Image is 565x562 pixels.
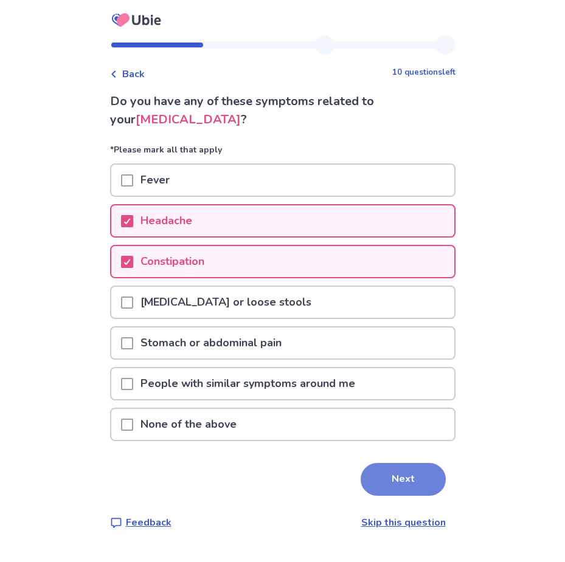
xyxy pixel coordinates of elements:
p: Constipation [133,246,212,277]
span: Back [122,67,145,81]
p: Feedback [126,515,172,530]
p: *Please mark all that apply [110,143,456,163]
p: Do you have any of these symptoms related to your ? [110,92,456,129]
a: Feedback [110,515,172,530]
p: [MEDICAL_DATA] or loose stools [133,287,319,318]
p: People with similar symptoms around me [133,368,362,399]
a: Skip this question [361,516,446,529]
p: None of the above [133,409,244,440]
p: Stomach or abdominal pain [133,327,289,358]
span: [MEDICAL_DATA] [136,111,241,128]
p: 10 questions left [392,67,456,79]
p: Headache [133,205,199,236]
button: Next [361,463,446,496]
p: Fever [133,165,177,196]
